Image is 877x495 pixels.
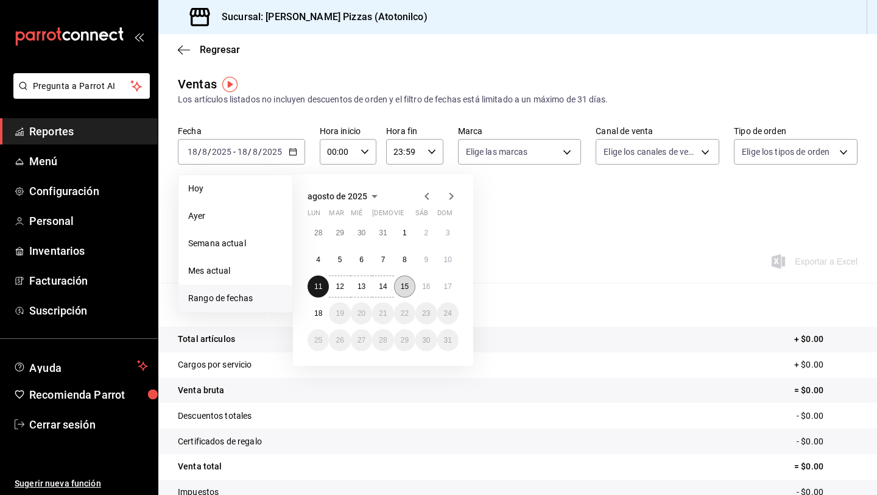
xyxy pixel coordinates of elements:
span: Semana actual [188,237,283,250]
button: 4 de agosto de 2025 [308,249,329,271]
button: agosto de 2025 [308,189,382,204]
abbr: viernes [394,209,404,222]
span: Ayer [188,210,283,223]
button: 17 de agosto de 2025 [437,276,459,297]
abbr: martes [329,209,343,222]
button: 14 de agosto de 2025 [372,276,393,297]
abbr: 8 de agosto de 2025 [403,255,407,264]
abbr: 19 de agosto de 2025 [336,309,343,318]
abbr: 13 de agosto de 2025 [357,282,365,291]
abbr: sábado [415,209,428,222]
button: 20 de agosto de 2025 [351,302,372,324]
abbr: 25 de agosto de 2025 [314,336,322,344]
button: Pregunta a Parrot AI [13,73,150,99]
button: 29 de julio de 2025 [329,222,350,244]
button: 19 de agosto de 2025 [329,302,350,324]
span: Elige los canales de venta [604,146,697,158]
p: Total artículos [178,333,235,346]
p: Resumen [178,297,858,312]
abbr: lunes [308,209,320,222]
span: / [198,147,202,157]
input: -- [202,147,208,157]
abbr: 23 de agosto de 2025 [422,309,430,318]
button: 22 de agosto de 2025 [394,302,415,324]
button: 16 de agosto de 2025 [415,276,437,297]
label: Canal de venta [596,127,719,135]
span: Reportes [29,123,148,140]
abbr: 29 de agosto de 2025 [401,336,409,344]
button: 26 de agosto de 2025 [329,329,350,351]
p: Certificados de regalo [178,435,262,448]
button: 12 de agosto de 2025 [329,276,350,297]
abbr: 12 de agosto de 2025 [336,282,343,291]
abbr: 24 de agosto de 2025 [444,309,452,318]
button: 10 de agosto de 2025 [437,249,459,271]
abbr: 3 de agosto de 2025 [446,229,450,237]
button: 15 de agosto de 2025 [394,276,415,297]
p: Descuentos totales [178,410,252,422]
abbr: 30 de julio de 2025 [357,229,365,237]
button: 3 de agosto de 2025 [437,222,459,244]
abbr: 20 de agosto de 2025 [357,309,365,318]
img: Tooltip marker [222,77,238,92]
abbr: 16 de agosto de 2025 [422,282,430,291]
span: - [233,147,236,157]
abbr: 22 de agosto de 2025 [401,309,409,318]
span: Sugerir nueva función [15,477,148,490]
span: Pregunta a Parrot AI [33,80,131,93]
abbr: 28 de julio de 2025 [314,229,322,237]
span: Mes actual [188,265,283,277]
button: 11 de agosto de 2025 [308,276,329,297]
span: Rango de fechas [188,292,283,305]
input: -- [237,147,248,157]
button: 21 de agosto de 2025 [372,302,393,324]
label: Tipo de orden [734,127,858,135]
button: 7 de agosto de 2025 [372,249,393,271]
span: Hoy [188,182,283,195]
label: Hora fin [386,127,443,135]
abbr: 26 de agosto de 2025 [336,336,343,344]
abbr: 31 de agosto de 2025 [444,336,452,344]
label: Hora inicio [320,127,376,135]
abbr: 14 de agosto de 2025 [379,282,387,291]
p: = $0.00 [794,460,858,473]
div: Los artículos listados no incluyen descuentos de orden y el filtro de fechas está limitado a un m... [178,93,858,106]
button: 28 de agosto de 2025 [372,329,393,351]
button: open_drawer_menu [134,32,144,41]
button: 31 de julio de 2025 [372,222,393,244]
button: 13 de agosto de 2025 [351,276,372,297]
span: Elige los tipos de orden [742,146,829,158]
abbr: miércoles [351,209,362,222]
abbr: 4 de agosto de 2025 [316,255,320,264]
abbr: 31 de julio de 2025 [379,229,387,237]
abbr: 6 de agosto de 2025 [359,255,364,264]
input: -- [187,147,198,157]
span: Suscripción [29,302,148,319]
abbr: 1 de agosto de 2025 [403,229,407,237]
button: 30 de julio de 2025 [351,222,372,244]
button: 29 de agosto de 2025 [394,329,415,351]
abbr: 18 de agosto de 2025 [314,309,322,318]
button: 5 de agosto de 2025 [329,249,350,271]
abbr: 10 de agosto de 2025 [444,255,452,264]
span: / [248,147,252,157]
p: Venta total [178,460,222,473]
button: 8 de agosto de 2025 [394,249,415,271]
input: ---- [262,147,283,157]
abbr: 17 de agosto de 2025 [444,282,452,291]
label: Fecha [178,127,305,135]
abbr: 29 de julio de 2025 [336,229,343,237]
span: Personal [29,213,148,229]
abbr: 2 de agosto de 2025 [424,229,428,237]
span: Inventarios [29,243,148,259]
p: - $0.00 [797,435,858,448]
p: Venta bruta [178,384,224,397]
abbr: 27 de agosto de 2025 [357,336,365,344]
abbr: 11 de agosto de 2025 [314,282,322,291]
span: / [258,147,262,157]
abbr: jueves [372,209,444,222]
button: 23 de agosto de 2025 [415,302,437,324]
button: 28 de julio de 2025 [308,222,329,244]
input: -- [252,147,258,157]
